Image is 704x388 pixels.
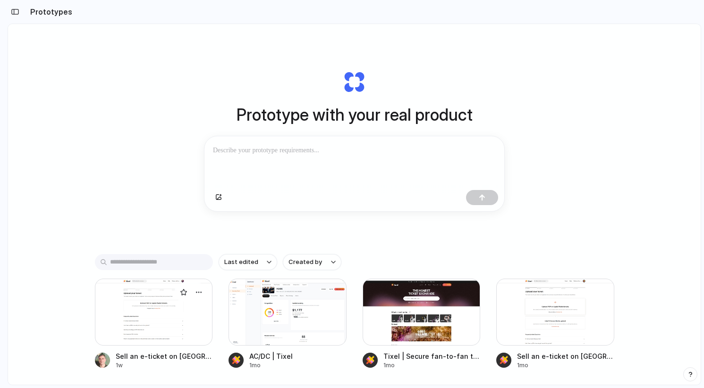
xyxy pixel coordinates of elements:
span: Last edited [224,257,258,267]
div: Sell an e-ticket on [GEOGRAPHIC_DATA] | [GEOGRAPHIC_DATA] [517,351,614,361]
div: 1w [116,361,213,370]
a: Sell an e-ticket on Tixel | TixelSell an e-ticket on [GEOGRAPHIC_DATA] | [GEOGRAPHIC_DATA]1mo [496,279,614,370]
span: Created by [288,257,322,267]
div: 1mo [383,361,481,370]
a: Tixel | Secure fan-to-fan ticket resale to live eventsTixel | Secure fan-to-fan ticket resale to ... [363,279,481,370]
a: AC/DC | TixelAC/DC | Tixel1mo [229,279,347,370]
div: Sell an e-ticket on [GEOGRAPHIC_DATA] | [GEOGRAPHIC_DATA] [116,351,213,361]
h2: Prototypes [26,6,72,17]
div: 1mo [249,361,293,370]
div: 1mo [517,361,614,370]
button: Created by [283,254,341,270]
h1: Prototype with your real product [237,102,473,127]
div: Tixel | Secure fan-to-fan ticket resale to live events [383,351,481,361]
div: AC/DC | Tixel [249,351,293,361]
a: Sell an e-ticket on Tixel | TixelSell an e-ticket on [GEOGRAPHIC_DATA] | [GEOGRAPHIC_DATA]1w [95,279,213,370]
button: Last edited [219,254,277,270]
